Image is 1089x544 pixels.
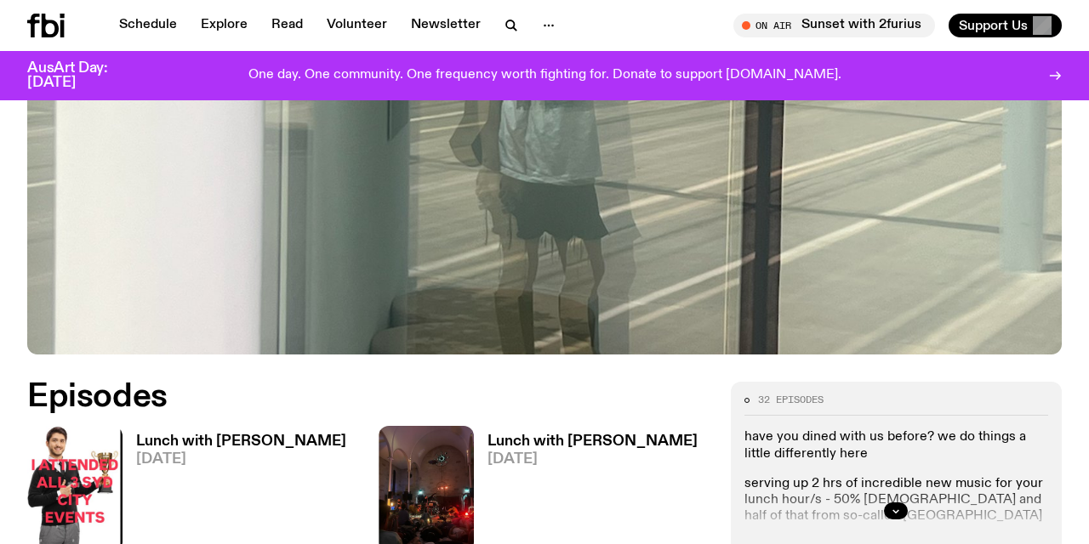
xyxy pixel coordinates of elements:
a: Newsletter [401,14,491,37]
p: One day. One community. One frequency worth fighting for. Donate to support [DOMAIN_NAME]. [248,68,841,83]
a: Volunteer [316,14,397,37]
a: Read [261,14,313,37]
button: Support Us [949,14,1062,37]
span: 32 episodes [758,395,824,405]
h2: Episodes [27,382,710,412]
h3: Lunch with [PERSON_NAME] [487,434,698,449]
p: serving up 2 hrs of incredible new music for your lunch hour/s - 50% [DEMOGRAPHIC_DATA] and half ... [744,476,1048,525]
h3: Lunch with [PERSON_NAME] [136,434,346,449]
a: Explore [191,14,258,37]
button: On AirSunset with 2furius [733,14,935,37]
span: Support Us [959,18,1028,33]
a: Schedule [109,14,187,37]
span: [DATE] [136,452,346,467]
span: [DATE] [487,452,698,467]
h3: AusArt Day: [DATE] [27,61,136,90]
p: have you dined with us before? we do things a little differently here [744,429,1048,462]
